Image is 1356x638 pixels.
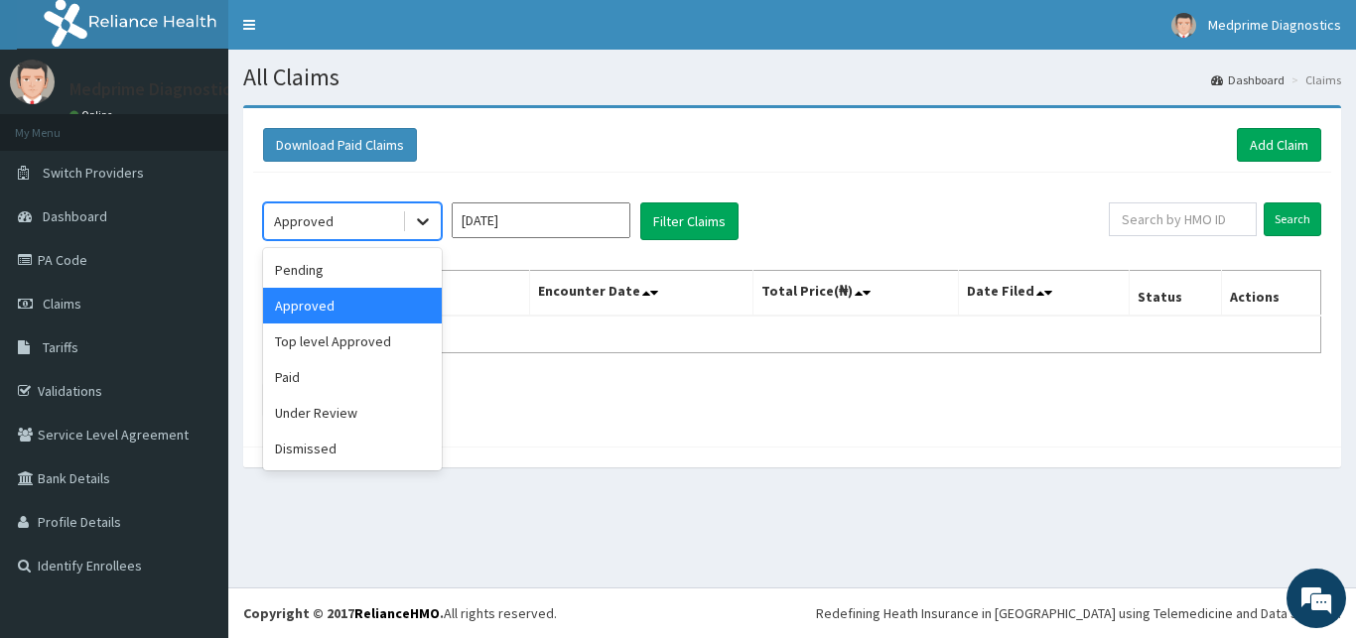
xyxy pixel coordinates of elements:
button: Filter Claims [640,202,739,240]
p: Medprime Diagnostics [69,80,239,98]
div: Approved [274,211,334,231]
input: Select Month and Year [452,202,630,238]
a: Dashboard [1211,71,1285,88]
a: RelianceHMO [354,604,440,622]
div: Minimize live chat window [326,10,373,58]
div: Dismissed [263,431,442,466]
h1: All Claims [243,64,1341,90]
a: Online [69,108,117,122]
th: Status [1130,271,1222,317]
img: User Image [10,60,55,104]
strong: Copyright © 2017 . [243,604,444,622]
div: Paid [263,359,442,395]
span: Medprime Diagnostics [1208,16,1341,34]
div: Approved [263,288,442,323]
input: Search [1264,202,1321,236]
div: Under Review [263,395,442,431]
input: Search by HMO ID [1109,202,1257,236]
div: Top level Approved [263,323,442,359]
span: Dashboard [43,207,107,225]
th: Total Price(₦) [752,271,959,317]
th: Encounter Date [530,271,752,317]
th: Actions [1221,271,1320,317]
span: Switch Providers [43,164,144,182]
div: Pending [263,252,442,288]
a: Add Claim [1237,128,1321,162]
span: We're online! [115,192,274,393]
img: d_794563401_company_1708531726252_794563401 [37,99,80,149]
footer: All rights reserved. [228,587,1356,638]
span: Tariffs [43,338,78,356]
th: Date Filed [959,271,1130,317]
span: Claims [43,295,81,313]
button: Download Paid Claims [263,128,417,162]
img: User Image [1171,13,1196,38]
li: Claims [1287,71,1341,88]
div: Redefining Heath Insurance in [GEOGRAPHIC_DATA] using Telemedicine and Data Science! [816,603,1341,623]
div: Chat with us now [103,111,334,137]
textarea: Type your message and hit 'Enter' [10,427,378,496]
